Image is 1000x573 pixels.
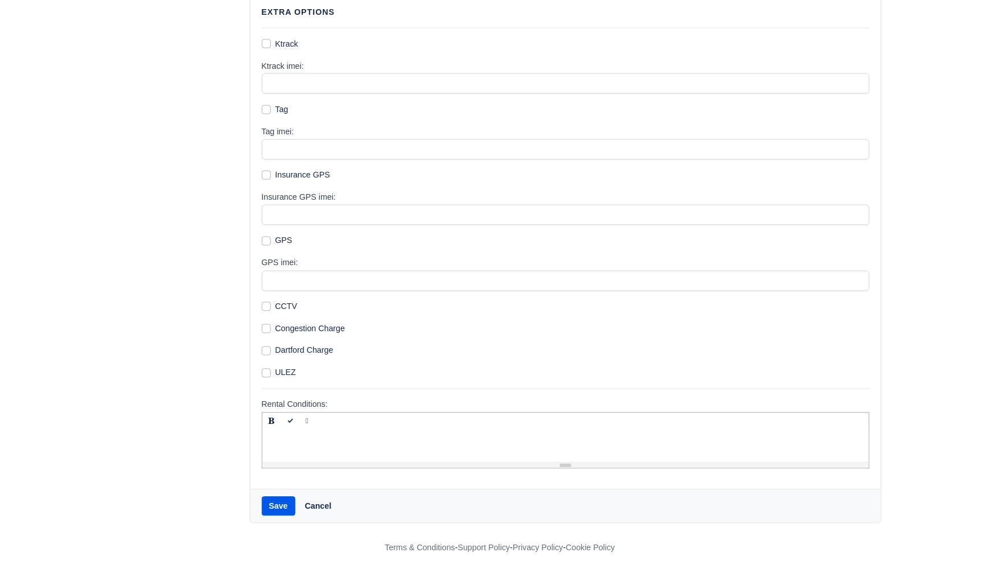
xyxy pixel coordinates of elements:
label: Tag imei: [262,125,294,138]
a: Cookie Policy [566,543,615,553]
div: Resize [262,463,869,468]
div: - - - [176,542,825,555]
a: Cancel [298,497,339,516]
label: CCTV [275,300,298,314]
strong: Extra Options [262,7,335,17]
a: Support Policy [458,543,511,553]
label: GPS imei: [262,257,298,270]
label: ULEZ [275,366,296,380]
label: Insurance GPS [275,169,331,182]
label: Rental Conditions: [262,398,328,411]
button: Italic (⌘+I) [281,413,301,430]
label: Ktrack [275,38,298,51]
button: Save [262,497,295,516]
label: GPS [275,234,293,248]
a: Privacy Policy [513,543,563,553]
label: Tag [275,103,289,116]
label: Insurance GPS imei: [262,191,336,204]
label: Ktrack imei: [262,60,304,73]
a: Terms & Conditions [385,543,455,553]
button: Bold (⌘+B) [262,413,282,430]
label: Congestion Charge [275,323,345,336]
label: Dartford Charge [275,344,334,357]
button: Underline (⌘+U) [300,413,319,430]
